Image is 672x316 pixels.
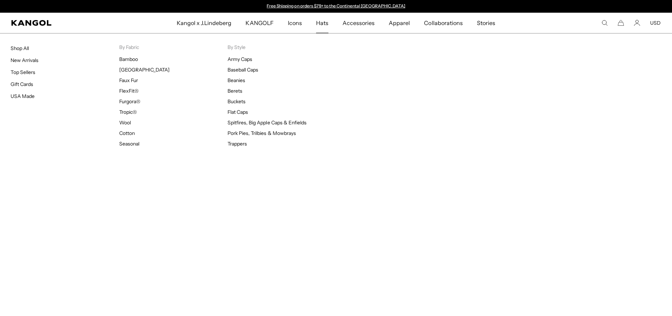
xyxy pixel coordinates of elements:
[264,4,409,9] slideshow-component: Announcement bar
[177,13,232,33] span: Kangol x J.Lindeberg
[228,119,307,126] a: Spitfires, Big Apple Caps & Enfields
[417,13,470,33] a: Collaborations
[119,44,228,50] p: By Fabric
[170,13,239,33] a: Kangol x J.Lindeberg
[119,109,137,115] a: Tropic®
[281,13,309,33] a: Icons
[634,20,640,26] a: Account
[343,13,375,33] span: Accessories
[228,88,242,94] a: Berets
[288,13,302,33] span: Icons
[618,20,624,26] button: Cart
[264,4,409,9] div: 1 of 2
[119,77,138,83] a: Faux Fur
[267,3,405,8] a: Free Shipping on orders $79+ to the Continental [GEOGRAPHIC_DATA]
[119,130,135,136] a: Cotton
[11,20,117,26] a: Kangol
[119,119,131,126] a: Wool
[389,13,410,33] span: Apparel
[470,13,502,33] a: Stories
[316,13,328,33] span: Hats
[11,69,35,75] a: Top Sellers
[228,109,248,115] a: Flat Caps
[11,57,38,63] a: New Arrivals
[228,77,245,83] a: Beanies
[228,67,258,73] a: Baseball Caps
[119,98,140,105] a: Furgora®
[228,141,247,147] a: Trappers
[246,13,273,33] span: KANGOLF
[119,88,139,94] a: FlexFit®
[309,13,335,33] a: Hats
[228,44,336,50] p: By Style
[424,13,462,33] span: Collaborations
[601,20,608,26] summary: Search here
[11,81,33,87] a: Gift Cards
[228,98,246,105] a: Buckets
[11,93,35,99] a: USA Made
[335,13,382,33] a: Accessories
[650,20,661,26] button: USD
[119,67,170,73] a: [GEOGRAPHIC_DATA]
[11,45,29,51] a: Shop All
[119,141,139,147] a: Seasonal
[264,4,409,9] div: Announcement
[477,13,495,33] span: Stories
[238,13,280,33] a: KANGOLF
[119,56,138,62] a: Bamboo
[228,130,296,136] a: Pork Pies, Trilbies & Mowbrays
[382,13,417,33] a: Apparel
[228,56,252,62] a: Army Caps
